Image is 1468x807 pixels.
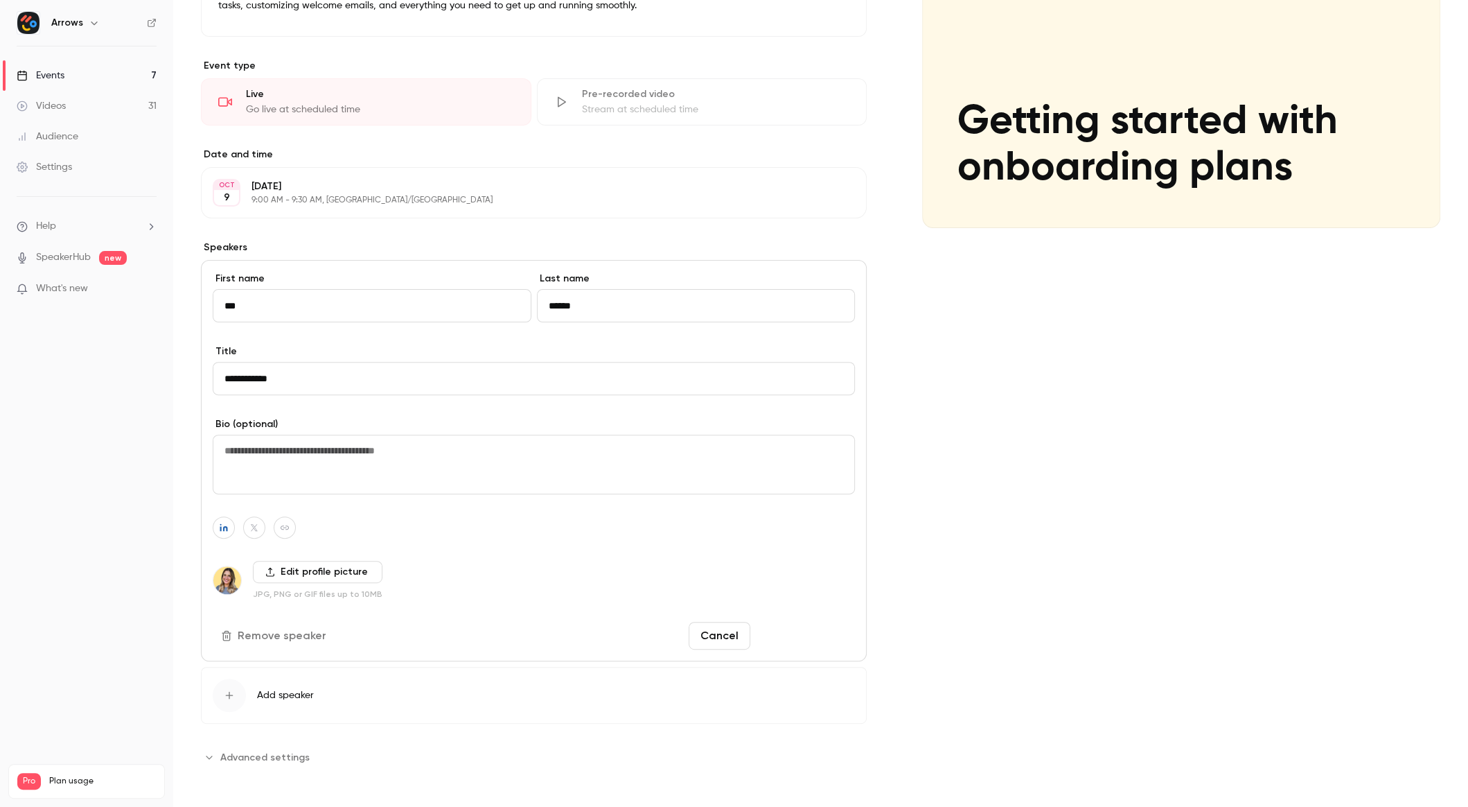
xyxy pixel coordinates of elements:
[201,667,867,724] button: Add speaker
[582,103,850,116] div: Stream at scheduled time
[253,561,382,583] label: Edit profile picture
[201,746,318,768] button: Advanced settings
[17,130,78,144] div: Audience
[537,272,856,286] label: Last name
[582,87,850,101] div: Pre-recorded video
[213,272,531,286] label: First name
[36,281,88,296] span: What's new
[257,688,314,702] span: Add speaker
[537,78,867,125] div: Pre-recorded videoStream at scheduled time
[756,622,855,650] button: Save changes
[36,250,91,265] a: SpeakerHub
[17,99,66,113] div: Videos
[201,241,867,254] label: Speakers
[224,191,230,205] p: 9
[213,345,855,358] label: Title
[201,746,867,768] section: Advanced settings
[49,776,156,787] span: Plan usage
[214,180,239,190] div: OCT
[220,750,310,765] span: Advanced settings
[246,87,514,101] div: Live
[201,59,867,73] p: Event type
[51,16,83,30] h6: Arrows
[17,219,157,234] li: help-dropdown-opener
[17,69,64,83] div: Events
[36,219,56,234] span: Help
[17,773,41,790] span: Pro
[251,180,793,193] p: [DATE]
[689,622,750,650] button: Cancel
[213,417,855,431] label: Bio (optional)
[246,103,514,116] div: Go live at scheduled time
[251,195,793,206] p: 9:00 AM - 9:30 AM, [GEOGRAPHIC_DATA]/[GEOGRAPHIC_DATA]
[17,12,39,34] img: Arrows
[213,622,337,650] button: Remove speaker
[201,78,531,125] div: LiveGo live at scheduled time
[253,589,382,600] p: JPG, PNG or GIF files up to 10MB
[17,160,72,174] div: Settings
[201,148,867,162] label: Date and time
[99,251,127,265] span: new
[213,566,241,594] img: Kim Hacker
[140,283,157,295] iframe: Noticeable Trigger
